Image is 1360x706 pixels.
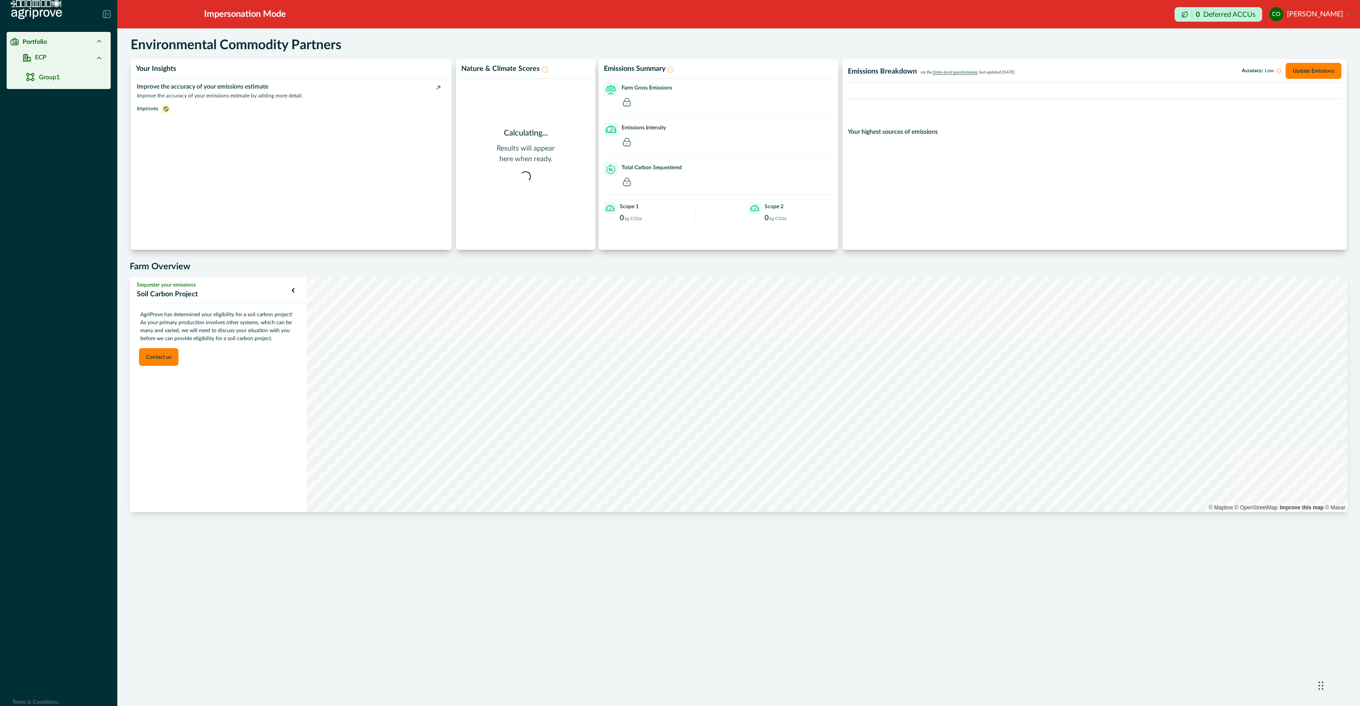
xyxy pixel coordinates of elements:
[137,307,300,346] p: AgriProve has determined your eligibility for a soil carbon project! As your primary production i...
[1235,504,1278,511] a: OpenStreetMap
[920,70,1015,76] p: via the , last updated [DATE]
[604,65,665,73] p: Emissions Summary
[1280,504,1324,511] a: Map feedback
[461,65,540,73] p: Nature & Climate Scores
[137,105,158,112] p: Improves
[622,84,672,92] p: Farm Gross Emissions
[620,214,624,221] p: 0
[848,128,1341,137] p: Your highest sources of emissions
[1203,11,1256,18] p: Deferred ACCUs
[1269,4,1351,25] button: Clark O'Bannon[PERSON_NAME]
[622,124,666,132] p: Emissions Intensity
[1325,504,1345,511] a: Maxar
[765,202,784,210] p: Scope 2
[932,70,977,75] span: Entry-level questionnaire
[130,261,1348,272] h5: Farm Overview
[1318,672,1324,699] div: Drag
[491,143,561,164] p: Results will appear here when ready.
[848,88,1341,109] svg: Emissions Breakdown
[131,37,341,53] h5: Environmental Commodity Partners
[1196,11,1200,18] p: 0
[769,216,787,222] p: kg CO2e
[139,348,178,366] button: Contact us
[130,277,1348,512] canvas: Map
[622,163,682,171] p: Total Carbon Sequestered
[137,289,292,299] p: Soil Carbon Project
[136,65,176,73] p: Your Insights
[137,281,292,289] p: Sequester your emissions
[137,92,440,100] p: Improve the accuracy of your emissions estimate by adding more detail.
[765,214,769,221] p: 0
[625,216,642,222] p: kg CO2e
[23,38,47,45] p: Portfolio
[1242,68,1281,74] p: Accuracy:
[23,68,103,85] a: Group1
[162,105,170,112] span: climate
[39,73,60,82] p: Group1
[1209,504,1233,511] a: Mapbox
[204,8,286,21] div: Impersonation Mode
[137,82,440,92] p: Improve the accuracy of your emissions estimate
[1316,663,1360,706] iframe: Chat Widget
[12,699,58,705] a: Terms & Conditions
[1265,68,1274,74] span: Low
[620,202,639,210] p: Scope 1
[504,128,548,140] p: Calculating...
[848,67,917,76] p: Emissions Breakdown
[31,53,46,62] p: ECP
[1286,63,1341,79] button: Update Emissions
